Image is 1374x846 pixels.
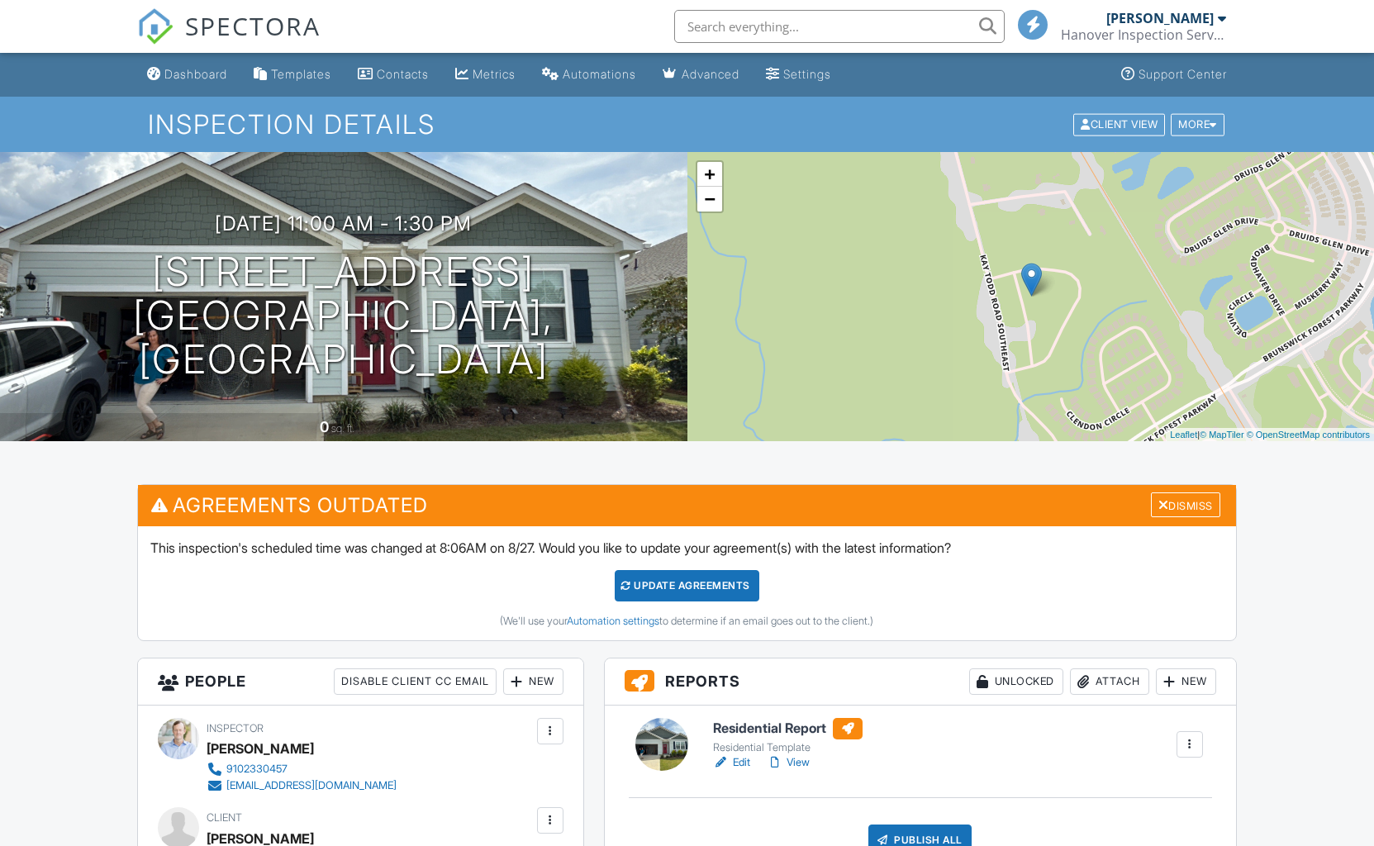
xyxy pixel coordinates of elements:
[1170,430,1197,440] a: Leaflet
[605,658,1236,706] h3: Reports
[207,722,264,734] span: Inspector
[271,67,331,81] div: Templates
[247,59,338,90] a: Templates
[697,187,722,211] a: Zoom out
[138,658,582,706] h3: People
[1115,59,1234,90] a: Support Center
[334,668,497,695] div: Disable Client CC Email
[185,8,321,43] span: SPECTORA
[1061,26,1226,43] div: Hanover Inspection Service Inc.
[331,422,354,435] span: sq. ft.
[449,59,522,90] a: Metrics
[226,779,397,792] div: [EMAIL_ADDRESS][DOMAIN_NAME]
[656,59,746,90] a: Advanced
[767,754,810,771] a: View
[138,526,1235,640] div: This inspection's scheduled time was changed at 8:06AM on 8/27. Would you like to update your agr...
[759,59,838,90] a: Settings
[969,668,1063,695] div: Unlocked
[215,212,472,235] h3: [DATE] 11:00 am - 1:30 pm
[207,736,314,761] div: [PERSON_NAME]
[140,59,234,90] a: Dashboard
[713,741,863,754] div: Residential Template
[1200,430,1244,440] a: © MapTiler
[1139,67,1227,81] div: Support Center
[682,67,739,81] div: Advanced
[320,418,329,435] div: 0
[351,59,435,90] a: Contacts
[563,67,636,81] div: Automations
[164,67,227,81] div: Dashboard
[1151,492,1220,518] div: Dismiss
[1166,428,1374,442] div: |
[1156,668,1216,695] div: New
[674,10,1005,43] input: Search everything...
[1072,117,1169,130] a: Client View
[567,615,659,627] a: Automation settings
[26,250,661,381] h1: [STREET_ADDRESS] [GEOGRAPHIC_DATA], [GEOGRAPHIC_DATA]
[713,754,750,771] a: Edit
[207,811,242,824] span: Client
[713,718,863,754] a: Residential Report Residential Template
[503,668,563,695] div: New
[783,67,831,81] div: Settings
[226,763,288,776] div: 9102330457
[207,777,397,794] a: [EMAIL_ADDRESS][DOMAIN_NAME]
[1073,113,1165,135] div: Client View
[148,110,1226,139] h1: Inspection Details
[207,761,397,777] a: 9102330457
[535,59,643,90] a: Automations (Basic)
[1171,113,1224,135] div: More
[1106,10,1214,26] div: [PERSON_NAME]
[377,67,429,81] div: Contacts
[1247,430,1370,440] a: © OpenStreetMap contributors
[138,485,1235,525] h3: Agreements Outdated
[150,615,1223,628] div: (We'll use your to determine if an email goes out to the client.)
[137,8,174,45] img: The Best Home Inspection Software - Spectora
[137,22,321,57] a: SPECTORA
[697,162,722,187] a: Zoom in
[615,570,759,601] div: Update Agreements
[473,67,516,81] div: Metrics
[713,718,863,739] h6: Residential Report
[1070,668,1149,695] div: Attach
